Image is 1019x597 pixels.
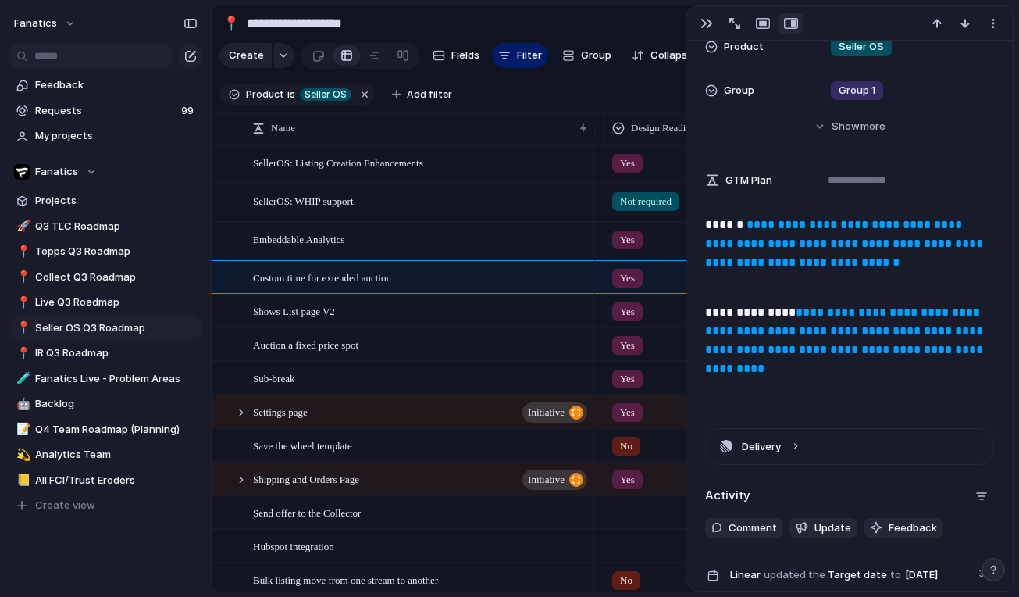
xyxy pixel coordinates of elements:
[724,83,754,98] span: Group
[620,156,635,171] span: Yes
[253,268,391,286] span: Custom time for extended auction
[426,43,486,68] button: Fields
[8,215,203,238] a: 🚀Q3 TLC Roadmap
[284,86,298,103] button: is
[35,345,198,361] span: IR Q3 Roadmap
[35,473,198,488] span: All FCI/Trust Eroders
[620,232,635,248] span: Yes
[860,119,885,134] span: more
[839,83,875,98] span: Group 1
[16,446,27,464] div: 💫
[35,396,198,412] span: Backlog
[8,443,203,467] a: 💫Analytics Team
[8,99,203,123] a: Requests99
[181,103,197,119] span: 99
[253,369,294,387] span: Sub-break
[16,471,27,489] div: 📒
[407,88,452,102] span: Add filter
[901,566,942,584] span: [DATE]
[253,470,359,488] span: Shipping and Orders Page
[839,39,884,55] span: Seller OS
[620,270,635,286] span: Yes
[35,295,198,310] span: Live Q3 Roadmap
[8,316,203,340] a: 📍Seller OS Q3 Roadmap
[729,520,777,536] span: Comment
[620,472,635,488] span: Yes
[631,120,704,136] span: Design Readiness
[35,447,198,463] span: Analytics Team
[16,420,27,438] div: 📝
[705,518,783,538] button: Comment
[864,518,943,538] button: Feedback
[517,48,542,63] span: Filter
[14,16,57,31] span: fanatics
[8,189,203,213] a: Projects
[14,396,30,412] button: 🤖
[625,43,700,68] button: Collapse
[889,520,937,536] span: Feedback
[35,193,198,209] span: Projects
[14,295,30,310] button: 📍
[8,266,203,289] a: 📍Collect Q3 Roadmap
[253,436,352,454] span: Save the wheel template
[223,13,240,34] div: 📍
[705,487,750,505] h2: Activity
[14,244,30,259] button: 📍
[14,473,30,488] button: 📒
[35,371,198,387] span: Fanatics Live - Problem Areas
[705,113,994,141] button: Showmore
[16,243,27,261] div: 📍
[16,345,27,363] div: 📍
[8,494,203,517] button: Create view
[8,392,203,416] div: 🤖Backlog
[730,563,969,586] span: Target date
[730,567,761,583] span: Linear
[16,395,27,413] div: 🤖
[890,567,901,583] span: to
[978,563,994,581] span: 3d
[383,84,461,105] button: Add filter
[14,345,30,361] button: 📍
[253,335,358,353] span: Auction a fixed price spot
[620,304,635,320] span: Yes
[492,43,548,68] button: Filter
[8,124,203,148] a: My projects
[35,422,198,438] span: Q4 Team Roadmap (Planning)
[271,120,295,136] span: Name
[14,422,30,438] button: 📝
[764,567,825,583] span: updated the
[522,402,587,423] button: initiative
[16,370,27,388] div: 🧪
[35,219,198,234] span: Q3 TLC Roadmap
[35,270,198,285] span: Collect Q3 Roadmap
[620,438,632,454] span: No
[35,244,198,259] span: Topps Q3 Roadmap
[253,302,335,320] span: Shows List page V2
[832,119,860,134] span: Show
[8,240,203,263] a: 📍Topps Q3 Roadmap
[253,570,438,588] span: Bulk listing move from one stream to another
[724,39,764,55] span: Product
[253,402,308,420] span: Settings page
[8,469,203,492] a: 📒All FCI/Trust Eroders
[35,77,198,93] span: Feedback
[253,537,334,555] span: Hubspot integration
[229,48,264,63] span: Create
[8,160,203,184] button: Fanatics
[814,520,851,536] span: Update
[35,128,198,144] span: My projects
[35,498,95,513] span: Create view
[35,164,78,180] span: Fanatics
[246,88,284,102] span: Product
[528,469,565,491] span: initiative
[253,153,423,171] span: SellerOS: Listing Creation Enhancements
[305,88,347,102] span: Seller OS
[253,191,354,209] span: SellerOS: WHIP support
[8,418,203,441] a: 📝Q4 Team Roadmap (Planning)
[14,371,30,387] button: 🧪
[650,48,693,63] span: Collapse
[706,429,993,464] button: Delivery
[16,294,27,312] div: 📍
